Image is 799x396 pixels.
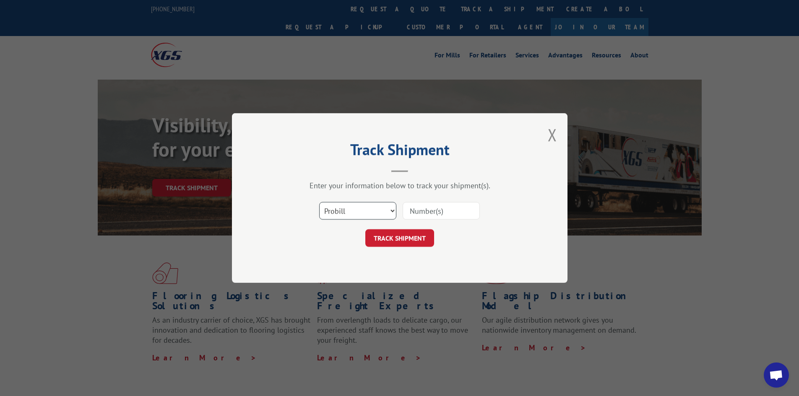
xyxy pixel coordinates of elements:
[274,181,526,190] div: Enter your information below to track your shipment(s).
[548,124,557,146] button: Close modal
[764,362,789,388] div: Open chat
[403,202,480,220] input: Number(s)
[365,229,434,247] button: TRACK SHIPMENT
[274,144,526,160] h2: Track Shipment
